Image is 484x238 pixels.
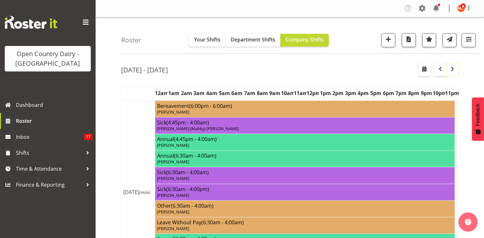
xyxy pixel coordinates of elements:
[16,132,84,142] span: Inbox
[84,134,92,140] span: 17
[16,116,92,126] span: Roster
[226,34,280,47] button: Department Shifts
[174,152,216,159] span: (6:30am - 4:00am)
[171,202,213,209] span: (6:30am - 4:00am)
[157,109,189,115] span: [PERSON_NAME]
[121,36,141,44] h4: Roster
[402,33,416,47] button: Download a PDF of the roster according to the set date range.
[256,86,269,100] th: 8am
[157,203,453,209] h4: Other
[166,169,209,176] span: (6:30am - 4:00am)
[193,86,206,100] th: 3am
[443,33,457,47] button: Send a list of all shifts for the selected filtered period to all rostered employees.
[475,104,481,126] span: Feedback
[189,102,232,109] span: (6:00pm - 6:00am)
[206,86,218,100] th: 4am
[157,152,453,159] h4: Annual
[357,86,370,100] th: 4pm
[194,36,220,43] span: Your Shifts
[231,36,275,43] span: Department Shifts
[457,4,465,12] img: milkreception-horotiu8286.jpg
[189,34,226,47] button: Your Shifts
[16,180,83,190] span: Finance & Reporting
[166,119,209,126] span: (4:45pm - 4:00am)
[395,86,408,100] th: 7pm
[157,192,189,198] span: [PERSON_NAME]
[157,209,189,215] span: [PERSON_NAME]
[344,86,357,100] th: 3pm
[420,86,433,100] th: 9pm
[157,142,189,148] span: [PERSON_NAME]
[180,86,193,100] th: 2am
[16,164,83,174] span: Time & Attendance
[157,169,453,175] h4: Sick
[319,86,332,100] th: 1pm
[472,97,484,141] button: Feedback - Show survey
[243,86,256,100] th: 7am
[121,66,168,74] h2: [DATE] - [DATE]
[155,86,168,100] th: 12am
[418,63,430,76] button: Select a specific date within the roster.
[11,49,84,68] div: Open Country Dairy - [GEOGRAPHIC_DATA]
[382,86,395,100] th: 6pm
[157,186,453,192] h4: Sick
[465,219,471,225] img: help-xxl-2.png
[139,190,150,195] span: (Hide)
[218,86,231,100] th: 5am
[269,86,281,100] th: 9am
[294,86,307,100] th: 11am
[201,219,244,226] span: (6:30am - 4:00am)
[5,16,57,29] img: Rosterit website logo
[157,219,453,226] h4: Leave Without Pay
[370,86,382,100] th: 5pm
[281,86,294,100] th: 10am
[332,86,344,100] th: 2pm
[157,159,189,165] span: [PERSON_NAME]
[280,34,329,47] button: Company Shifts
[462,33,476,47] button: Filter Shifts
[433,86,445,100] th: 10pm
[157,226,189,231] span: [PERSON_NAME]
[157,136,453,142] h4: Annual
[422,33,436,47] button: Highlight an important date within the roster.
[16,148,83,158] span: Shifts
[307,86,319,100] th: 12pm
[168,86,180,100] th: 1am
[445,86,459,100] th: 11pm
[166,186,209,193] span: (6:30am - 4:00pm)
[157,119,453,126] h4: Sick
[381,33,395,47] button: Add a new shift
[157,103,453,109] h4: Bereavement
[408,86,420,100] th: 8pm
[157,126,239,131] span: [PERSON_NAME] (Mahky) [PERSON_NAME]
[157,175,189,181] span: [PERSON_NAME]
[16,100,92,110] span: Dashboard
[174,136,217,143] span: (4:45pm - 4:00am)
[285,36,324,43] span: Company Shifts
[231,86,243,100] th: 6am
